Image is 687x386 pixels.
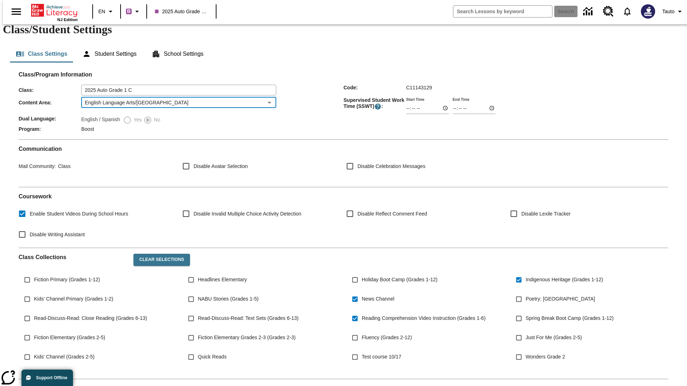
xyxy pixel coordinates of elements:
[132,116,142,124] span: Yes
[599,2,618,21] a: Resource Center, Will open in new tab
[6,1,27,22] button: Open side menu
[31,3,78,18] a: Home
[362,276,438,283] span: Holiday Boot Camp (Grades 1-12)
[362,372,426,380] span: NJSLA-ELA Smart (Grade 3)
[98,8,105,15] span: EN
[56,163,70,169] span: Class
[637,2,659,21] button: Select a new avatar
[34,295,113,303] span: Kids' Channel Primary (Grades 1-2)
[34,276,100,283] span: Fiction Primary (Grades 1-12)
[618,2,637,21] a: Notifications
[19,126,81,132] span: Program :
[198,334,296,341] span: Fiction Elementary Grades 2-3 (Grades 2-3)
[127,7,131,16] span: B
[526,334,582,341] span: Just For Me (Grades 2-5)
[357,210,427,218] span: Disable Reflect Comment Feed
[133,254,190,266] button: Clear Selections
[521,210,571,218] span: Disable Lexile Tracker
[198,276,247,283] span: Headlines Elementary
[19,248,668,373] div: Class Collections
[95,5,118,18] button: Language: EN, Select a language
[362,353,401,361] span: Test course 10/17
[3,23,684,36] h1: Class/Student Settings
[641,4,655,19] img: Avatar
[659,5,687,18] button: Profile/Settings
[81,97,276,108] div: English Language Arts/[GEOGRAPHIC_DATA]
[19,145,668,181] div: Communication
[194,210,301,218] span: Disable Invalid Multiple Choice Activity Detection
[19,193,668,242] div: Coursework
[374,103,381,110] button: Supervised Student Work Time is the timeframe when students can take LevelSet and when lessons ar...
[362,315,486,322] span: Reading Comprehension Video Instruction (Grades 1-6)
[81,126,94,132] span: Boost
[34,353,94,361] span: Kids' Channel (Grades 2-5)
[662,8,674,15] span: Tauto
[10,45,677,63] div: Class/Student Settings
[57,18,78,22] span: NJ Edition
[579,2,599,21] a: Data Center
[155,8,208,15] span: 2025 Auto Grade 1 C
[453,96,469,102] label: End Time
[21,370,73,386] button: Support Offline
[19,163,56,169] span: Mail Community :
[19,78,668,134] div: Class/Program Information
[77,45,142,63] button: Student Settings
[30,210,128,218] span: Enable Student Videos During School Hours
[406,96,424,102] label: Start Time
[31,3,78,22] div: Home
[19,87,81,93] span: Class :
[526,295,595,303] span: Poetry: [GEOGRAPHIC_DATA]
[30,231,85,238] span: Disable Writing Assistant
[526,372,565,380] span: Wonders Grade 3
[343,85,406,90] span: Code :
[19,100,81,105] span: Content Area :
[526,315,614,322] span: Spring Break Boot Camp (Grades 1-12)
[19,71,668,78] h2: Class/Program Information
[198,295,259,303] span: NABU Stories (Grades 1-5)
[526,353,565,361] span: Wonders Grade 2
[152,116,160,124] span: No
[343,97,406,110] span: Supervised Student Work Time (SSWT) :
[34,334,105,341] span: Fiction Elementary (Grades 2-5)
[19,116,81,122] span: Dual Language :
[81,85,276,95] input: Class
[10,45,73,63] button: Class Settings
[146,45,209,63] button: School Settings
[526,276,603,283] span: Indigenous Heritage (Grades 1-12)
[406,85,432,90] span: C11143129
[19,254,128,261] h2: Class Collections
[198,315,298,322] span: Read-Discuss-Read: Text Sets (Grades 6-13)
[198,353,226,361] span: Quick Reads
[123,5,144,18] button: Boost Class color is purple. Change class color
[81,116,120,124] label: English / Spanish
[19,145,668,152] h2: Communication
[362,334,412,341] span: Fluency (Grades 2-12)
[357,163,425,170] span: Disable Celebration Messages
[198,372,286,380] span: NJSLA-ELA Prep Boot Camp (Grade 3)
[36,375,67,380] span: Support Offline
[34,315,147,322] span: Read-Discuss-Read: Close Reading (Grades 6-13)
[194,163,248,170] span: Disable Avatar Selection
[453,6,552,17] input: search field
[362,295,394,303] span: News Channel
[19,193,668,200] h2: Course work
